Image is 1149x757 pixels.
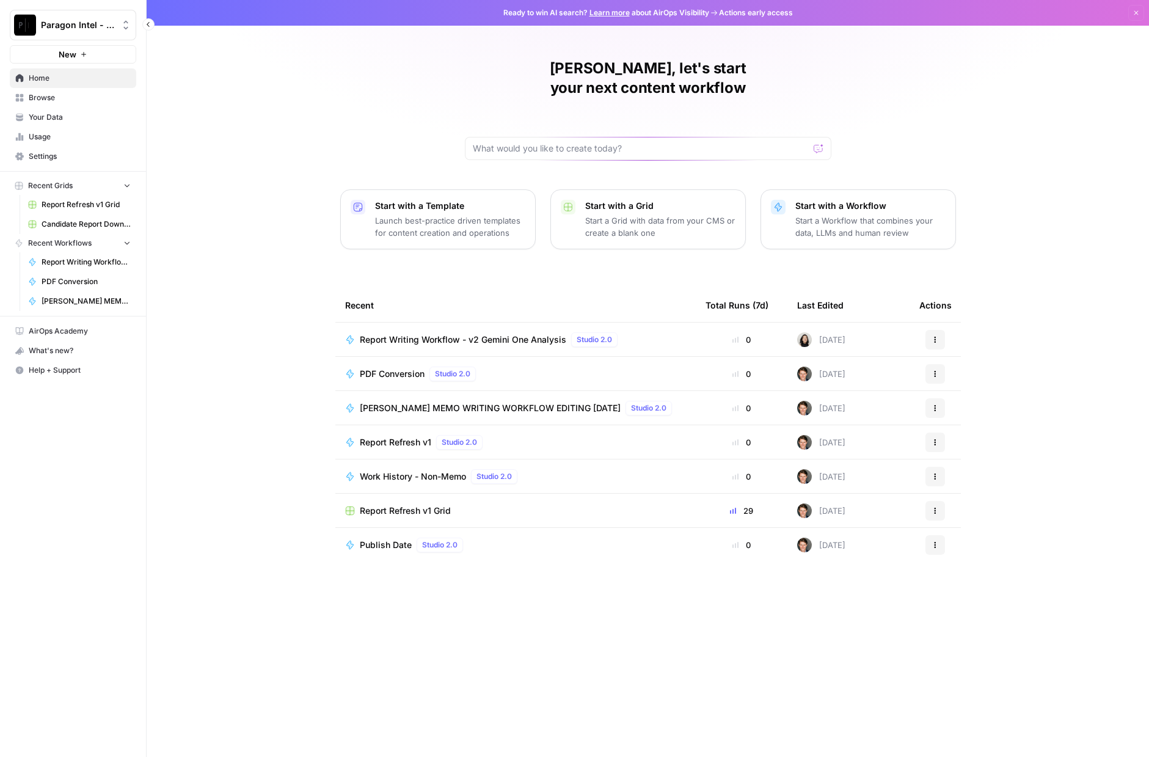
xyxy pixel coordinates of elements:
[550,189,746,249] button: Start with a GridStart a Grid with data from your CMS or create a blank one
[360,402,621,414] span: [PERSON_NAME] MEMO WRITING WORKFLOW EDITING [DATE]
[706,436,778,448] div: 0
[442,437,477,448] span: Studio 2.0
[345,367,686,381] a: PDF ConversionStudio 2.0
[585,200,735,212] p: Start with a Grid
[706,505,778,517] div: 29
[761,189,956,249] button: Start with a WorkflowStart a Workflow that combines your data, LLMs and human review
[706,368,778,380] div: 0
[797,469,812,484] img: qw00ik6ez51o8uf7vgx83yxyzow9
[29,131,131,142] span: Usage
[10,10,136,40] button: Workspace: Paragon Intel - Bill / Ty / Colby R&D
[435,368,470,379] span: Studio 2.0
[360,539,412,551] span: Publish Date
[345,288,686,322] div: Recent
[41,19,115,31] span: Paragon Intel - Bill / Ty / [PERSON_NAME] R&D
[14,14,36,36] img: Paragon Intel - Bill / Ty / Colby R&D Logo
[10,177,136,195] button: Recent Grids
[706,334,778,346] div: 0
[375,200,525,212] p: Start with a Template
[340,189,536,249] button: Start with a TemplateLaunch best-practice driven templates for content creation and operations
[10,68,136,88] a: Home
[10,234,136,252] button: Recent Workflows
[375,214,525,239] p: Launch best-practice driven templates for content creation and operations
[29,151,131,162] span: Settings
[59,48,76,60] span: New
[29,92,131,103] span: Browse
[10,360,136,380] button: Help + Support
[28,180,73,191] span: Recent Grids
[360,436,431,448] span: Report Refresh v1
[345,435,686,450] a: Report Refresh v1Studio 2.0
[10,321,136,341] a: AirOps Academy
[10,342,136,360] div: What's new?
[589,8,630,17] a: Learn more
[797,288,844,322] div: Last Edited
[10,147,136,166] a: Settings
[360,505,451,517] span: Report Refresh v1 Grid
[10,127,136,147] a: Usage
[10,108,136,127] a: Your Data
[360,368,425,380] span: PDF Conversion
[797,367,845,381] div: [DATE]
[29,73,131,84] span: Home
[797,435,812,450] img: qw00ik6ez51o8uf7vgx83yxyzow9
[28,238,92,249] span: Recent Workflows
[345,332,686,347] a: Report Writing Workflow - v2 Gemini One AnalysisStudio 2.0
[42,219,131,230] span: Candidate Report Download Sheet
[10,45,136,64] button: New
[345,538,686,552] a: Publish DateStudio 2.0
[42,296,131,307] span: [PERSON_NAME] MEMO WRITING WORKFLOW EDITING [DATE]
[797,538,845,552] div: [DATE]
[23,252,136,272] a: Report Writing Workflow - v2 Gemini One Analysis
[797,538,812,552] img: qw00ik6ez51o8uf7vgx83yxyzow9
[719,7,793,18] span: Actions early access
[797,469,845,484] div: [DATE]
[29,112,131,123] span: Your Data
[10,88,136,108] a: Browse
[577,334,612,345] span: Studio 2.0
[706,288,768,322] div: Total Runs (7d)
[795,200,946,212] p: Start with a Workflow
[465,59,831,98] h1: [PERSON_NAME], let's start your next content workflow
[23,214,136,234] a: Candidate Report Download Sheet
[476,471,512,482] span: Studio 2.0
[585,214,735,239] p: Start a Grid with data from your CMS or create a blank one
[473,142,809,155] input: What would you like to create today?
[631,403,666,414] span: Studio 2.0
[503,7,709,18] span: Ready to win AI search? about AirOps Visibility
[29,365,131,376] span: Help + Support
[345,469,686,484] a: Work History - Non-MemoStudio 2.0
[797,401,812,415] img: qw00ik6ez51o8uf7vgx83yxyzow9
[797,367,812,381] img: qw00ik6ez51o8uf7vgx83yxyzow9
[360,334,566,346] span: Report Writing Workflow - v2 Gemini One Analysis
[706,470,778,483] div: 0
[919,288,952,322] div: Actions
[797,503,845,518] div: [DATE]
[23,272,136,291] a: PDF Conversion
[797,332,845,347] div: [DATE]
[345,505,686,517] a: Report Refresh v1 Grid
[706,539,778,551] div: 0
[345,401,686,415] a: [PERSON_NAME] MEMO WRITING WORKFLOW EDITING [DATE]Studio 2.0
[42,276,131,287] span: PDF Conversion
[360,470,466,483] span: Work History - Non-Memo
[422,539,458,550] span: Studio 2.0
[42,199,131,210] span: Report Refresh v1 Grid
[797,401,845,415] div: [DATE]
[797,435,845,450] div: [DATE]
[797,332,812,347] img: t5ef5oef8zpw1w4g2xghobes91mw
[706,402,778,414] div: 0
[795,214,946,239] p: Start a Workflow that combines your data, LLMs and human review
[23,195,136,214] a: Report Refresh v1 Grid
[29,326,131,337] span: AirOps Academy
[42,257,131,268] span: Report Writing Workflow - v2 Gemini One Analysis
[797,503,812,518] img: qw00ik6ez51o8uf7vgx83yxyzow9
[10,341,136,360] button: What's new?
[23,291,136,311] a: [PERSON_NAME] MEMO WRITING WORKFLOW EDITING [DATE]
